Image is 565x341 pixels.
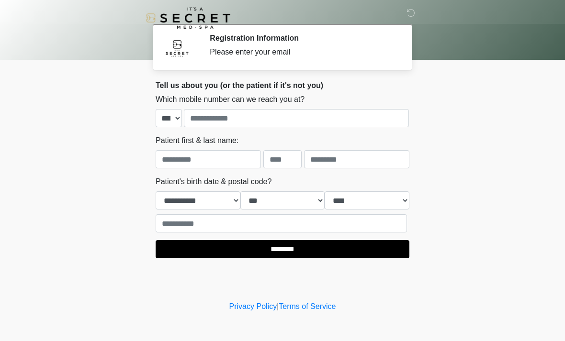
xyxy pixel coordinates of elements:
[229,302,277,310] a: Privacy Policy
[156,135,238,146] label: Patient first & last name:
[156,81,409,90] h2: Tell us about you (or the patient if it's not you)
[156,176,271,187] label: Patient's birth date & postal code?
[279,302,336,310] a: Terms of Service
[163,33,192,62] img: Agent Avatar
[210,33,395,43] h2: Registration Information
[156,94,305,105] label: Which mobile number can we reach you at?
[146,7,230,29] img: It's A Secret Med Spa Logo
[277,302,279,310] a: |
[210,46,395,58] div: Please enter your email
